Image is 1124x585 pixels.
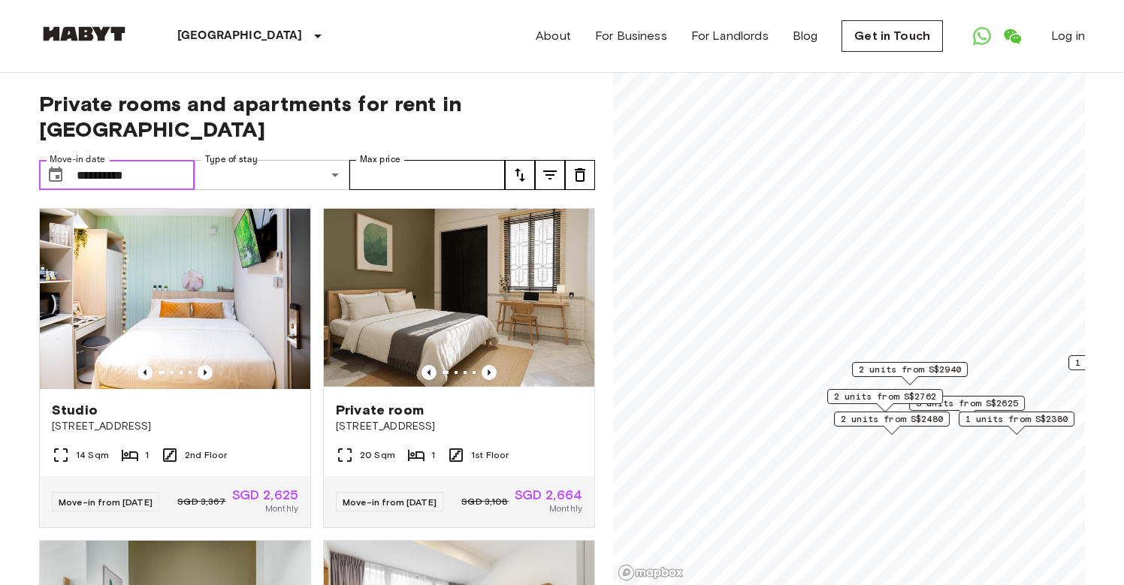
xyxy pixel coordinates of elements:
p: [GEOGRAPHIC_DATA] [177,27,303,45]
a: Open WeChat [997,21,1027,51]
div: Map marker [959,412,1074,435]
span: Monthly [265,502,298,515]
span: [STREET_ADDRESS] [336,419,582,434]
label: Type of stay [205,153,258,166]
label: Max price [360,153,400,166]
a: About [536,27,571,45]
img: Marketing picture of unit SG-01-021-003-01 [324,209,594,389]
span: SGD 2,625 [232,488,298,502]
span: 1 [431,448,435,462]
label: Move-in date [50,153,105,166]
span: 3 units from S$2625 [916,397,1018,410]
span: 2 units from S$2762 [834,390,936,403]
span: SGD 3,108 [461,495,508,508]
span: Move-in from [DATE] [343,496,437,508]
span: 1st Floor [471,448,509,462]
span: Move-in from [DATE] [59,496,153,508]
span: 20 Sqm [360,448,395,462]
span: Private room [336,401,424,419]
span: Monthly [549,502,582,515]
span: 2nd Floor [185,448,227,462]
a: Open WhatsApp [967,21,997,51]
div: Map marker [909,396,1025,419]
a: Mapbox logo [618,564,684,581]
span: Studio [52,401,98,419]
button: Previous image [137,365,153,380]
span: SGD 3,367 [177,495,225,508]
a: Marketing picture of unit SG-01-021-003-01Previous imagePrevious imagePrivate room[STREET_ADDRESS... [323,208,595,528]
button: Previous image [421,365,437,380]
span: 1 units from S$2380 [965,412,1068,426]
button: tune [535,160,565,190]
button: tune [565,160,595,190]
a: For Business [595,27,667,45]
span: 1 [145,448,149,462]
img: Habyt [39,26,129,41]
a: Log in [1051,27,1085,45]
a: Marketing picture of unit SG-01-111-002-001Previous imagePrevious imageStudio[STREET_ADDRESS]14 S... [39,208,311,528]
span: 14 Sqm [76,448,109,462]
button: tune [505,160,535,190]
button: Choose date, selected date is 28 Aug 2025 [41,160,71,190]
span: Private rooms and apartments for rent in [GEOGRAPHIC_DATA] [39,91,595,142]
span: [STREET_ADDRESS] [52,419,298,434]
span: 2 units from S$2940 [859,363,961,376]
span: SGD 2,664 [515,488,582,502]
div: Map marker [834,412,950,435]
div: Map marker [852,362,968,385]
div: Map marker [827,389,943,412]
span: 2 units from S$2480 [841,412,943,426]
a: Blog [793,27,818,45]
img: Marketing picture of unit SG-01-111-002-001 [40,209,310,389]
a: Get in Touch [841,20,943,52]
button: Previous image [482,365,497,380]
a: For Landlords [691,27,769,45]
button: Previous image [198,365,213,380]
